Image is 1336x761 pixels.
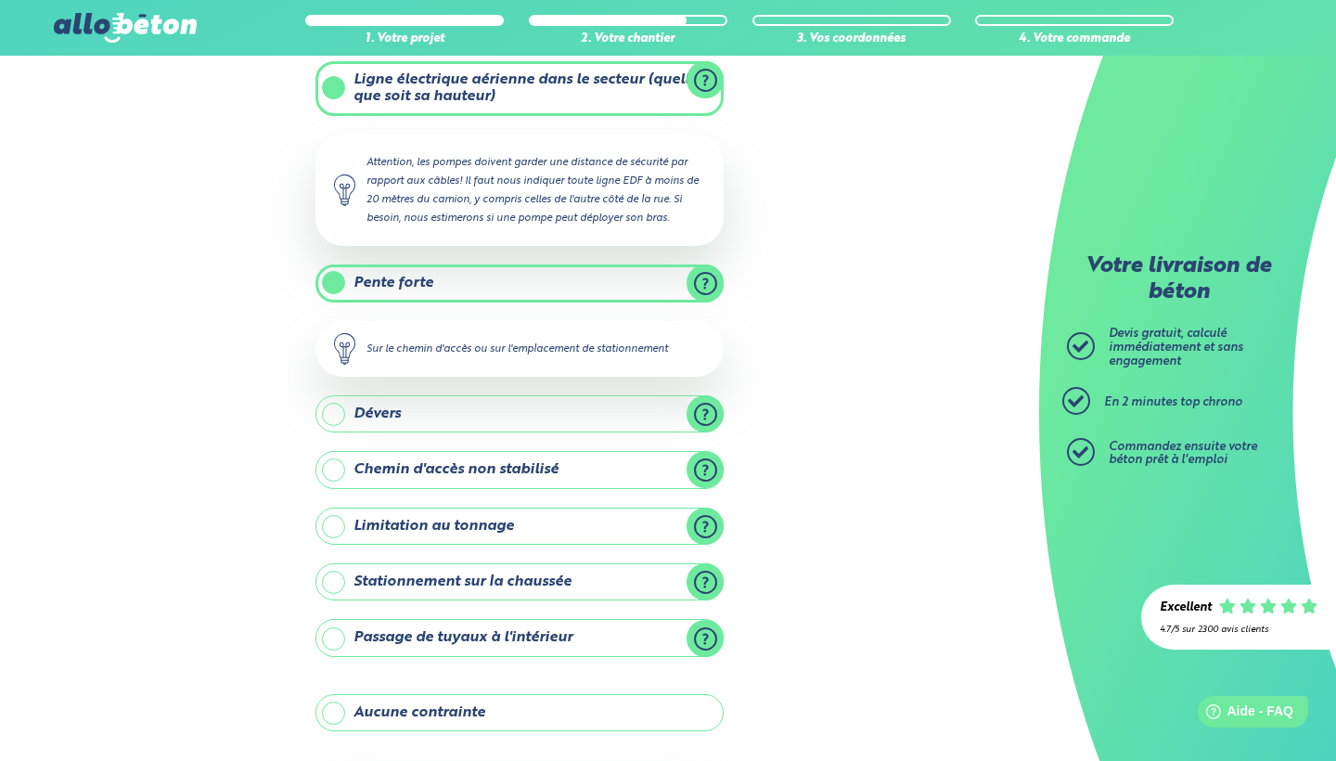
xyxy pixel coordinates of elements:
div: Sur le chemin d'accès ou sur l'emplacement de stationnement [315,321,724,377]
span: Commandez ensuite votre béton prêt à l'emploi [1109,441,1257,467]
label: Limitation au tonnage [315,508,724,545]
div: Excellent [1160,601,1212,615]
div: 4.7/5 sur 2300 avis clients [1160,625,1317,635]
span: En 2 minutes top chrono [1104,396,1242,408]
label: Aucune contrainte [315,694,724,731]
label: Passage de tuyaux à l'intérieur [315,619,724,656]
label: Chemin d'accès non stabilisé [315,451,724,488]
div: Attention, les pompes doivent garder une distance de sécurité par rapport aux câbles! Il faut nou... [315,135,724,247]
div: 4. Votre commande [975,32,1174,46]
span: Devis gratuit, calculé immédiatement et sans engagement [1109,328,1243,367]
label: Dévers [315,395,724,432]
img: allobéton [54,13,197,43]
label: Pente forte [315,264,724,302]
label: Ligne électrique aérienne dans le secteur (quelle que soit sa hauteur) [315,61,724,116]
div: 2. Votre chantier [529,32,727,46]
p: Votre livraison de béton [1072,254,1285,305]
div: 3. Vos coordonnées [752,32,951,46]
iframe: Help widget launcher [1171,689,1316,741]
label: Stationnement sur la chaussée [315,563,724,600]
div: 1. Votre projet [305,32,504,46]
